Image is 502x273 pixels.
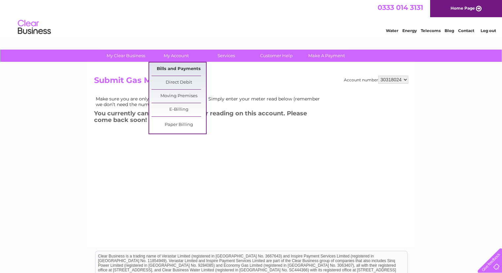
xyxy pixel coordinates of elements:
img: logo.png [17,17,51,37]
div: Clear Business is a trading name of Verastar Limited (registered in [GEOGRAPHIC_DATA] No. 3667643... [95,4,407,32]
a: Log out [480,28,496,33]
a: Services [199,50,253,62]
div: Account number [344,76,408,84]
a: Paper Billing [151,118,206,132]
a: Blog [445,28,454,33]
td: Make sure you are only paying for what you use. Simply enter your meter read below (remember we d... [94,95,325,108]
a: 0333 014 3131 [378,3,423,12]
a: Direct Debit [151,76,206,89]
a: My Clear Business [99,50,153,62]
a: Make A Payment [299,50,354,62]
a: Contact [458,28,474,33]
a: Customer Help [249,50,304,62]
a: Moving Premises [151,90,206,103]
h3: You currently cannot submit a meter reading on this account. Please come back soon! [94,109,325,127]
a: Bills and Payments [151,62,206,76]
a: Water [386,28,398,33]
a: My Account [149,50,203,62]
a: Energy [402,28,417,33]
h2: Submit Gas Meter Read [94,76,408,88]
a: Telecoms [421,28,441,33]
a: E-Billing [151,103,206,116]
